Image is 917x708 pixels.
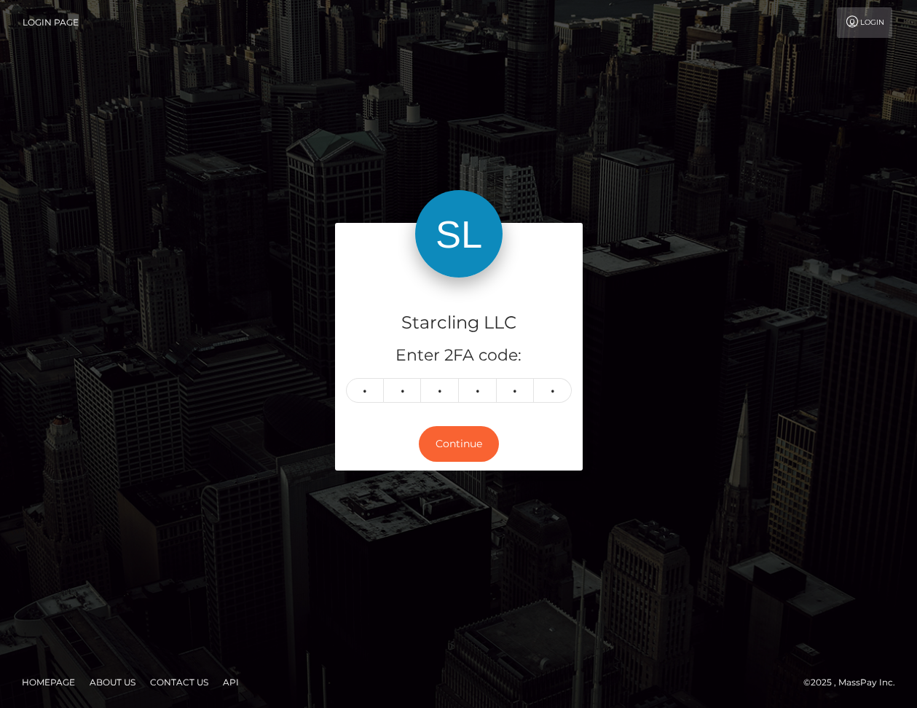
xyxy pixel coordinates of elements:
[16,671,81,693] a: Homepage
[415,190,503,278] img: Starcling LLC
[803,674,906,691] div: © 2025 , MassPay Inc.
[23,7,79,38] a: Login Page
[346,310,572,336] h4: Starcling LLC
[144,671,214,693] a: Contact Us
[217,671,245,693] a: API
[837,7,892,38] a: Login
[346,345,572,367] h5: Enter 2FA code:
[84,671,141,693] a: About Us
[419,426,499,462] button: Continue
